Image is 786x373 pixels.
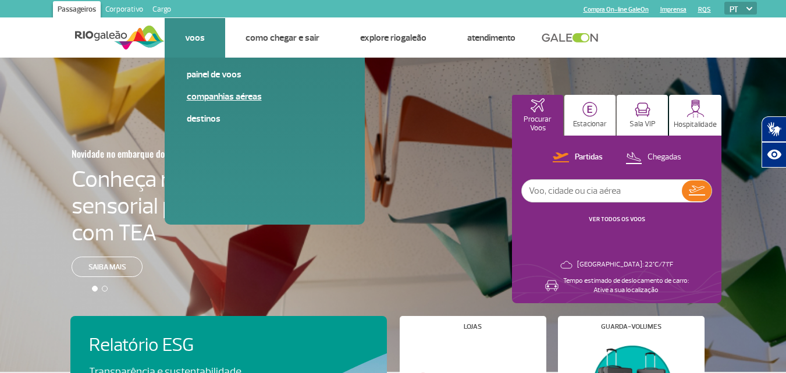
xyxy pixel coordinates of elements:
[622,150,685,165] button: Chegadas
[617,95,668,136] button: Sala VIP
[674,120,717,129] p: Hospitalidade
[72,141,266,166] h3: Novidade no embarque doméstico
[762,116,786,142] button: Abrir tradutor de língua de sinais.
[72,257,143,277] a: Saiba mais
[577,260,673,269] p: [GEOGRAPHIC_DATA]: 22°C/71°F
[101,1,148,20] a: Corporativo
[687,100,705,118] img: hospitality.svg
[698,6,711,13] a: RQS
[549,150,606,165] button: Partidas
[589,215,645,223] a: VER TODOS OS VOOS
[762,142,786,168] button: Abrir recursos assistivos.
[464,324,482,330] h4: Lojas
[72,166,323,246] h4: Conheça nossa sala sensorial para passageiros com TEA
[585,215,649,224] button: VER TODOS OS VOOS
[573,120,607,129] p: Estacionar
[522,180,682,202] input: Voo, cidade ou cia aérea
[187,112,343,125] a: Destinos
[648,152,681,163] p: Chegadas
[148,1,176,20] a: Cargo
[531,98,545,112] img: airplaneHomeActive.svg
[601,324,661,330] h4: Guarda-volumes
[669,95,721,136] button: Hospitalidade
[629,120,656,129] p: Sala VIP
[575,152,603,163] p: Partidas
[660,6,687,13] a: Imprensa
[89,335,274,356] h4: Relatório ESG
[564,95,616,136] button: Estacionar
[467,32,515,44] a: Atendimento
[512,95,563,136] button: Procurar Voos
[518,115,557,133] p: Procurar Voos
[635,102,650,117] img: vipRoom.svg
[584,6,649,13] a: Compra On-line GaleOn
[187,90,343,103] a: Companhias Aéreas
[185,32,205,44] a: Voos
[762,116,786,168] div: Plugin de acessibilidade da Hand Talk.
[53,1,101,20] a: Passageiros
[187,68,343,81] a: Painel de voos
[582,102,597,117] img: carParkingHome.svg
[563,276,689,295] p: Tempo estimado de deslocamento de carro: Ative a sua localização
[246,32,319,44] a: Como chegar e sair
[360,32,426,44] a: Explore RIOgaleão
